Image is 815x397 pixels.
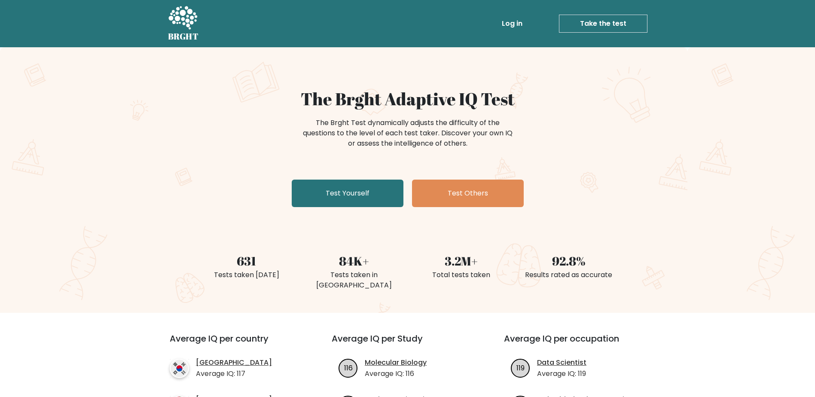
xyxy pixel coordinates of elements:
[412,180,524,207] a: Test Others
[196,369,272,379] p: Average IQ: 117
[292,180,403,207] a: Test Yourself
[365,369,427,379] p: Average IQ: 116
[504,333,656,354] h3: Average IQ per occupation
[498,15,526,32] a: Log in
[537,369,586,379] p: Average IQ: 119
[305,270,403,290] div: Tests taken in [GEOGRAPHIC_DATA]
[520,270,617,280] div: Results rated as accurate
[520,252,617,270] div: 92.8%
[198,270,295,280] div: Tests taken [DATE]
[344,363,353,373] text: 116
[198,89,617,109] h1: The Brght Adaptive IQ Test
[559,15,647,33] a: Take the test
[305,252,403,270] div: 84K+
[300,118,515,149] div: The Brght Test dynamically adjusts the difficulty of the questions to the level of each test take...
[365,357,427,368] a: Molecular Biology
[537,357,586,368] a: Data Scientist
[170,359,189,378] img: country
[413,252,510,270] div: 3.2M+
[413,270,510,280] div: Total tests taken
[198,252,295,270] div: 631
[170,333,301,354] h3: Average IQ per country
[168,31,199,42] h5: BRGHT
[332,333,483,354] h3: Average IQ per Study
[516,363,525,373] text: 119
[168,3,199,44] a: BRGHT
[196,357,272,368] a: [GEOGRAPHIC_DATA]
